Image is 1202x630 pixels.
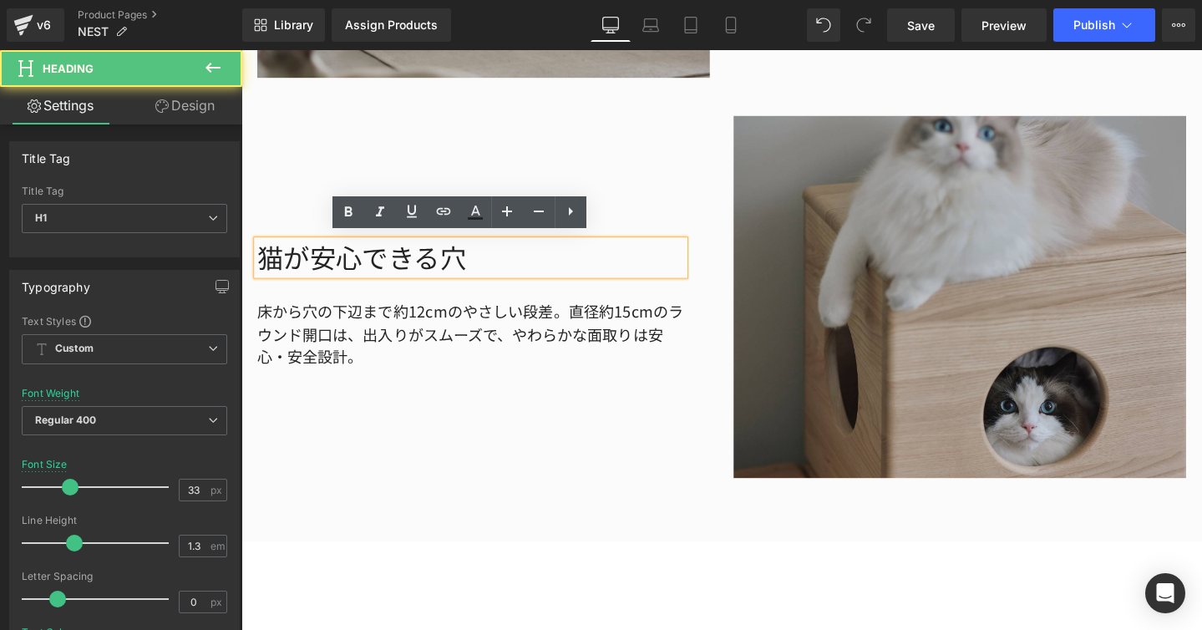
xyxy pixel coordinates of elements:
[981,17,1027,34] span: Preview
[711,8,751,42] a: Mobile
[22,571,227,582] div: Letter Spacing
[22,314,227,328] div: Text Styles
[242,8,325,42] a: New Library
[1073,18,1115,32] span: Publish
[7,8,64,42] a: v6
[17,201,466,236] h1: 猫が安心できる穴
[22,515,227,526] div: Line Height
[22,388,79,399] div: Font Weight
[55,342,94,356] b: Custom
[124,87,246,124] a: Design
[907,17,935,34] span: Save
[22,459,68,470] div: Font Size
[961,8,1047,42] a: Preview
[1053,8,1155,42] button: Publish
[22,185,227,197] div: Title Tag
[274,18,313,33] span: Library
[210,485,225,495] span: px
[35,414,97,426] b: Regular 400
[591,8,631,42] a: Desktop
[78,8,242,22] a: Product Pages
[1162,8,1195,42] button: More
[33,14,54,36] div: v6
[78,25,109,38] span: NEST
[210,597,225,607] span: px
[210,541,225,551] span: em
[17,236,466,335] div: 床から穴の下辺まで約12cmのやさしい段差。直径約15cmのラウンド開口は、出入りがスムーズで、やわらかな面取りは安心・安全設計。
[807,8,840,42] button: Undo
[345,18,438,32] div: Assign Products
[631,8,671,42] a: Laptop
[22,271,90,294] div: Typography
[22,142,71,165] div: Title Tag
[671,8,711,42] a: Tablet
[1145,573,1185,613] div: Open Intercom Messenger
[35,211,47,224] b: H1
[43,62,94,75] span: Heading
[847,8,880,42] button: Redo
